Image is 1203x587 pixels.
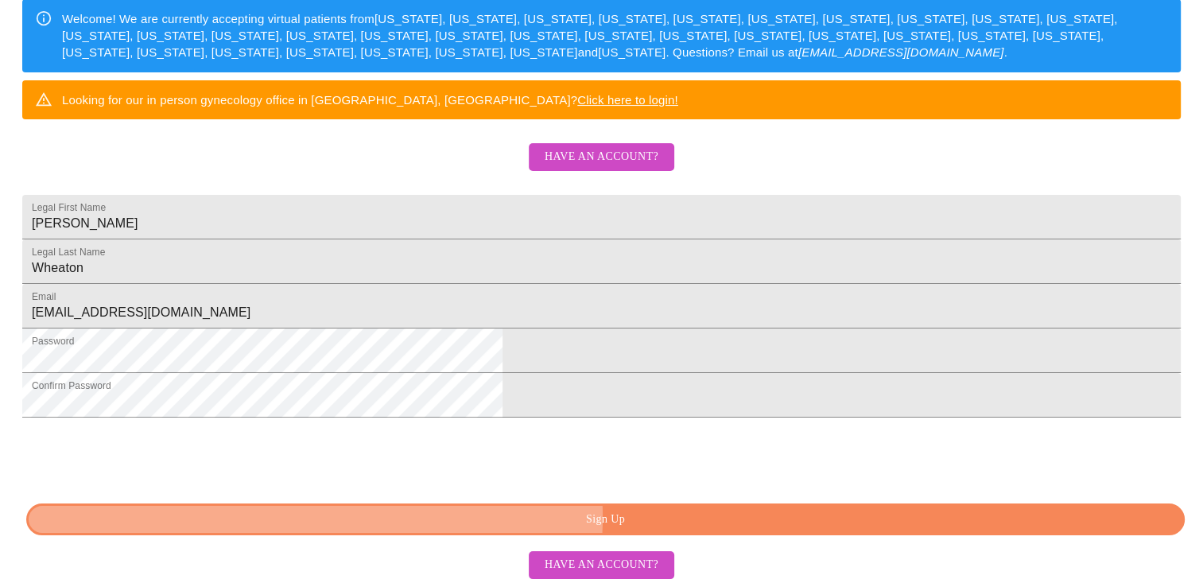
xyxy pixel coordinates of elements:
div: Looking for our in person gynecology office in [GEOGRAPHIC_DATA], [GEOGRAPHIC_DATA]? [62,85,678,115]
em: [EMAIL_ADDRESS][DOMAIN_NAME] [798,45,1004,59]
button: Have an account? [529,551,674,579]
div: Welcome! We are currently accepting virtual patients from [US_STATE], [US_STATE], [US_STATE], [US... [62,4,1168,68]
span: Sign Up [45,510,1166,530]
a: Have an account? [525,161,678,174]
button: Sign Up [26,503,1185,536]
a: Have an account? [525,557,678,570]
a: Click here to login! [577,93,678,107]
span: Have an account? [545,147,658,167]
iframe: reCAPTCHA [22,426,264,488]
span: Have an account? [545,555,658,575]
button: Have an account? [529,143,674,171]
